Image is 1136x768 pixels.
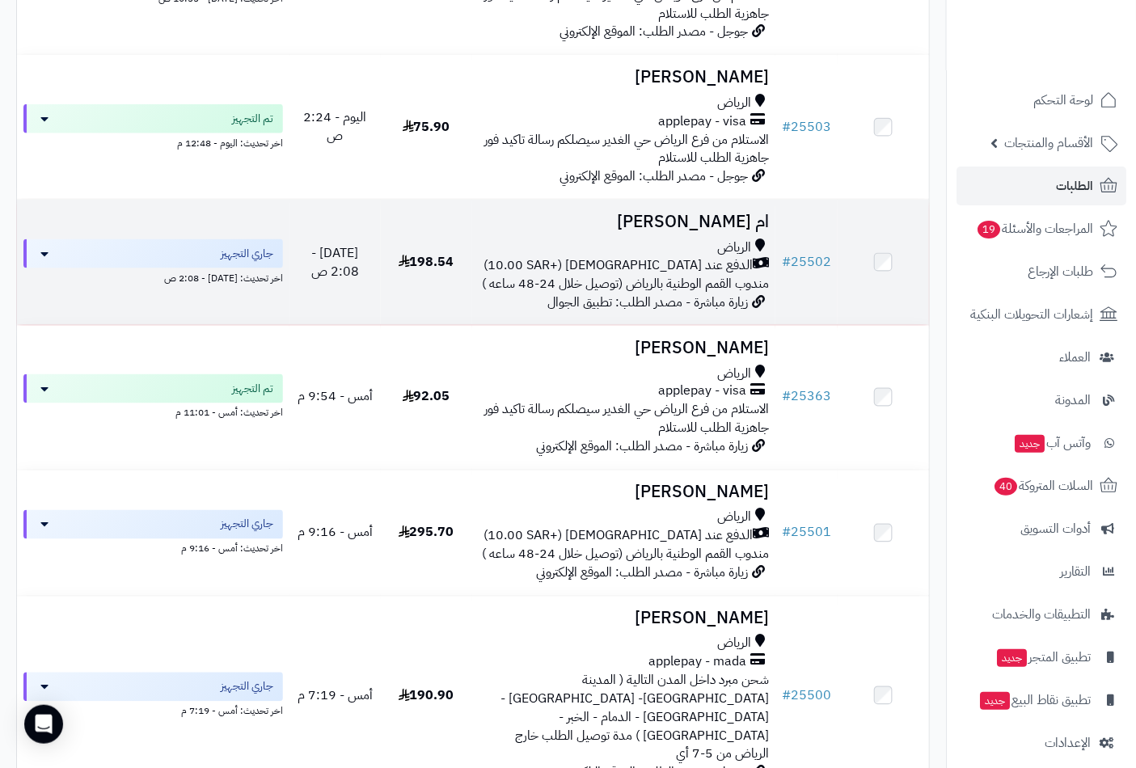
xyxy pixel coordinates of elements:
div: اخر تحديث: [DATE] - 2:08 ص [23,268,283,285]
a: أدوات التسويق [957,509,1126,548]
a: تطبيق نقاط البيعجديد [957,681,1126,719]
span: جوجل - مصدر الطلب: الموقع الإلكتروني [560,22,748,41]
span: مندوب القمم الوطنية بالرياض (توصيل خلال 24-48 ساعه ) [482,545,769,564]
span: الأقسام والمنتجات [1004,132,1093,154]
div: اخر تحديث: أمس - 7:19 م [23,702,283,719]
div: اخر تحديث: اليوم - 12:48 م [23,133,283,150]
span: تم التجهيز [232,111,273,127]
span: جاري التجهيز [221,517,273,533]
span: أمس - 7:19 م [298,686,373,706]
span: جوجل - مصدر الطلب: الموقع الإلكتروني [560,167,748,186]
span: تم التجهيز [232,381,273,397]
a: السلات المتروكة40 [957,466,1126,505]
span: زيارة مباشرة - مصدر الطلب: الموقع الإلكتروني [536,563,748,583]
span: الرياض [717,238,751,257]
span: الرياض [717,365,751,383]
span: applepay - visa [658,112,746,131]
span: applepay - visa [658,382,746,401]
a: #25502 [782,252,831,272]
h3: [PERSON_NAME] [479,339,770,357]
span: 198.54 [399,252,454,272]
div: اخر تحديث: أمس - 11:01 م [23,403,283,420]
h3: [PERSON_NAME] [479,68,770,87]
a: #25363 [782,387,831,407]
a: #25503 [782,117,831,137]
span: جاري التجهيز [221,246,273,262]
a: الإعدادات [957,724,1126,762]
span: الدفع عند [DEMOGRAPHIC_DATA] (+10.00 SAR) [484,527,753,546]
span: أمس - 9:54 م [298,387,373,407]
a: الطلبات [957,167,1126,205]
span: [DATE] - 2:08 ص [311,243,359,281]
span: شحن مبرد داخل المدن التالية ( المدينة [GEOGRAPHIC_DATA]- [GEOGRAPHIC_DATA] - [GEOGRAPHIC_DATA] - ... [500,671,769,764]
a: التطبيقات والخدمات [957,595,1126,634]
span: 92.05 [403,387,450,407]
span: 75.90 [403,117,450,137]
span: الرياض [717,94,751,112]
span: أدوات التسويق [1020,517,1091,540]
span: وآتس آب [1013,432,1091,454]
div: Open Intercom Messenger [24,705,63,744]
span: طلبات الإرجاع [1028,260,1093,283]
span: تطبيق نقاط البيع [978,689,1091,711]
a: العملاء [957,338,1126,377]
span: جديد [997,649,1027,667]
h3: [PERSON_NAME] [479,483,770,502]
span: الرياض [717,508,751,527]
h3: ام [PERSON_NAME] [479,213,770,231]
span: 190.90 [399,686,454,706]
img: logo-2.png [1026,32,1121,66]
span: زيارة مباشرة - مصدر الطلب: الموقع الإلكتروني [536,437,748,457]
a: المراجعات والأسئلة19 [957,209,1126,248]
span: إشعارات التحويلات البنكية [970,303,1093,326]
a: طلبات الإرجاع [957,252,1126,291]
span: جديد [980,692,1010,710]
span: مندوب القمم الوطنية بالرياض (توصيل خلال 24-48 ساعه ) [482,274,769,293]
span: applepay - mada [648,653,746,672]
span: الدفع عند [DEMOGRAPHIC_DATA] (+10.00 SAR) [484,256,753,275]
span: 40 [994,477,1017,496]
span: # [782,252,791,272]
span: العملاء [1059,346,1091,369]
a: إشعارات التحويلات البنكية [957,295,1126,334]
span: السلات المتروكة [993,475,1093,497]
a: تطبيق المتجرجديد [957,638,1126,677]
h3: [PERSON_NAME] [479,610,770,628]
span: الإعدادات [1045,732,1091,754]
span: تطبيق المتجر [995,646,1091,669]
span: أمس - 9:16 م [298,523,373,542]
span: # [782,686,791,706]
a: وآتس آبجديد [957,424,1126,462]
span: # [782,117,791,137]
span: # [782,387,791,407]
span: الاستلام من فرع الرياض حي الغدير سيصلكم رسالة تاكيد فور جاهزية الطلب للاستلام [484,400,769,438]
span: زيارة مباشرة - مصدر الطلب: تطبيق الجوال [547,293,748,312]
span: التطبيقات والخدمات [992,603,1091,626]
span: التقارير [1060,560,1091,583]
span: اليوم - 2:24 ص [303,108,366,146]
a: #25500 [782,686,831,706]
span: جديد [1015,435,1045,453]
a: التقارير [957,552,1126,591]
span: 295.70 [399,523,454,542]
a: لوحة التحكم [957,81,1126,120]
span: 19 [977,220,1000,238]
span: المراجعات والأسئلة [976,217,1093,240]
span: المدونة [1055,389,1091,411]
span: الرياض [717,635,751,653]
span: # [782,523,791,542]
span: الطلبات [1056,175,1093,197]
a: المدونة [957,381,1126,420]
span: جاري التجهيز [221,679,273,695]
span: لوحة التحكم [1033,89,1093,112]
span: الاستلام من فرع الرياض حي الغدير سيصلكم رسالة تاكيد فور جاهزية الطلب للاستلام [484,130,769,168]
a: #25501 [782,523,831,542]
div: اخر تحديث: أمس - 9:16 م [23,539,283,556]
